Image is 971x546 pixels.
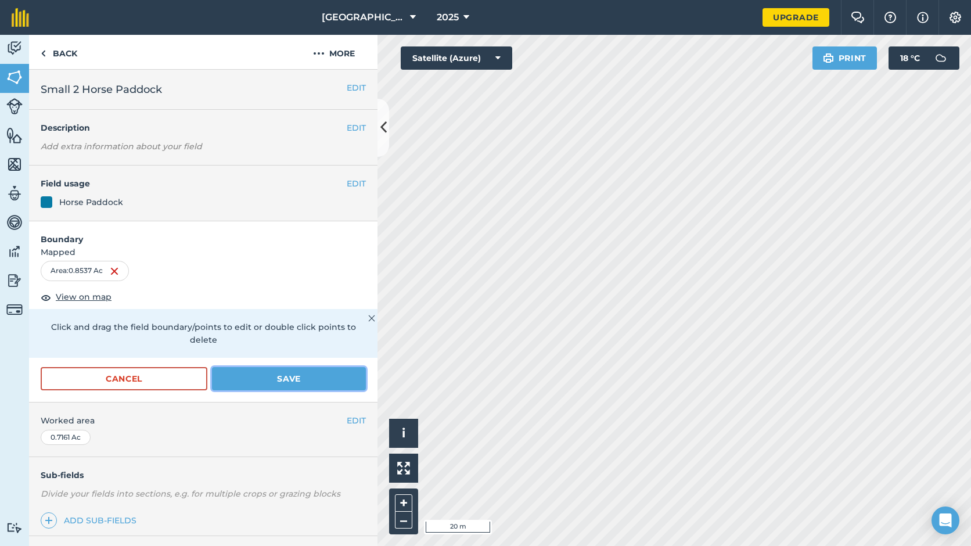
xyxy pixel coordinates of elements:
[41,46,46,60] img: svg+xml;base64,PHN2ZyB4bWxucz0iaHR0cDovL3d3dy53My5vcmcvMjAwMC9zdmciIHdpZHRoPSI5IiBoZWlnaHQ9IjI0Ii...
[41,290,51,304] img: svg+xml;base64,PHN2ZyB4bWxucz0iaHR0cDovL3d3dy53My5vcmcvMjAwMC9zdmciIHdpZHRoPSIxOCIgaGVpZ2h0PSIyNC...
[6,156,23,173] img: svg+xml;base64,PHN2ZyB4bWxucz0iaHR0cDovL3d3dy53My5vcmcvMjAwMC9zdmciIHdpZHRoPSI1NiIgaGVpZ2h0PSI2MC...
[401,46,512,70] button: Satellite (Azure)
[437,10,459,24] span: 2025
[29,35,89,69] a: Back
[322,10,405,24] span: [GEOGRAPHIC_DATA]
[395,494,412,512] button: +
[368,311,375,325] img: svg+xml;base64,PHN2ZyB4bWxucz0iaHR0cDovL3d3dy53My5vcmcvMjAwMC9zdmciIHdpZHRoPSIyMiIgaGVpZ2h0PSIzMC...
[12,8,29,27] img: fieldmargin Logo
[389,419,418,448] button: i
[41,141,202,152] em: Add extra information about your field
[41,488,340,499] em: Divide your fields into sections, e.g. for multiple crops or grazing blocks
[763,8,829,27] a: Upgrade
[110,264,119,278] img: svg+xml;base64,PHN2ZyB4bWxucz0iaHR0cDovL3d3dy53My5vcmcvMjAwMC9zdmciIHdpZHRoPSIxNiIgaGVpZ2h0PSIyNC...
[395,512,412,529] button: –
[59,196,123,209] div: Horse Paddock
[402,426,405,440] span: i
[932,507,959,534] div: Open Intercom Messenger
[917,10,929,24] img: svg+xml;base64,PHN2ZyB4bWxucz0iaHR0cDovL3d3dy53My5vcmcvMjAwMC9zdmciIHdpZHRoPSIxNyIgaGVpZ2h0PSIxNy...
[212,367,366,390] button: Save
[929,46,952,70] img: svg+xml;base64,PD94bWwgdmVyc2lvbj0iMS4wIiBlbmNvZGluZz0idXRmLTgiPz4KPCEtLSBHZW5lcmF0b3I6IEFkb2JlIE...
[6,522,23,533] img: svg+xml;base64,PD94bWwgdmVyc2lvbj0iMS4wIiBlbmNvZGluZz0idXRmLTgiPz4KPCEtLSBHZW5lcmF0b3I6IEFkb2JlIE...
[397,462,410,475] img: Four arrows, one pointing top left, one top right, one bottom right and the last bottom left
[6,39,23,57] img: svg+xml;base64,PD94bWwgdmVyc2lvbj0iMS4wIiBlbmNvZGluZz0idXRmLTgiPz4KPCEtLSBHZW5lcmF0b3I6IEFkb2JlIE...
[56,290,112,303] span: View on map
[313,46,325,60] img: svg+xml;base64,PHN2ZyB4bWxucz0iaHR0cDovL3d3dy53My5vcmcvMjAwMC9zdmciIHdpZHRoPSIyMCIgaGVpZ2h0PSIyNC...
[41,367,207,390] button: Cancel
[41,512,141,529] a: Add sub-fields
[6,272,23,289] img: svg+xml;base64,PD94bWwgdmVyc2lvbj0iMS4wIiBlbmNvZGluZz0idXRmLTgiPz4KPCEtLSBHZW5lcmF0b3I6IEFkb2JlIE...
[41,261,129,281] div: Area : 0.8537 Ac
[29,221,377,246] h4: Boundary
[41,177,347,190] h4: Field usage
[347,414,366,427] button: EDIT
[889,46,959,70] button: 18 °C
[41,81,162,98] span: Small 2 Horse Paddock
[41,321,366,347] p: Click and drag the field boundary/points to edit or double click points to delete
[812,46,878,70] button: Print
[6,214,23,231] img: svg+xml;base64,PD94bWwgdmVyc2lvbj0iMS4wIiBlbmNvZGluZz0idXRmLTgiPz4KPCEtLSBHZW5lcmF0b3I6IEFkb2JlIE...
[41,121,366,134] h4: Description
[6,69,23,86] img: svg+xml;base64,PHN2ZyB4bWxucz0iaHR0cDovL3d3dy53My5vcmcvMjAwMC9zdmciIHdpZHRoPSI1NiIgaGVpZ2h0PSI2MC...
[347,177,366,190] button: EDIT
[6,127,23,144] img: svg+xml;base64,PHN2ZyB4bWxucz0iaHR0cDovL3d3dy53My5vcmcvMjAwMC9zdmciIHdpZHRoPSI1NiIgaGVpZ2h0PSI2MC...
[41,430,91,445] div: 0.7161 Ac
[41,414,366,427] span: Worked area
[823,51,834,65] img: svg+xml;base64,PHN2ZyB4bWxucz0iaHR0cDovL3d3dy53My5vcmcvMjAwMC9zdmciIHdpZHRoPSIxOSIgaGVpZ2h0PSIyNC...
[290,35,377,69] button: More
[883,12,897,23] img: A question mark icon
[29,469,377,482] h4: Sub-fields
[948,12,962,23] img: A cog icon
[29,246,377,258] span: Mapped
[41,290,112,304] button: View on map
[851,12,865,23] img: Two speech bubbles overlapping with the left bubble in the forefront
[347,81,366,94] button: EDIT
[6,185,23,202] img: svg+xml;base64,PD94bWwgdmVyc2lvbj0iMS4wIiBlbmNvZGluZz0idXRmLTgiPz4KPCEtLSBHZW5lcmF0b3I6IEFkb2JlIE...
[45,513,53,527] img: svg+xml;base64,PHN2ZyB4bWxucz0iaHR0cDovL3d3dy53My5vcmcvMjAwMC9zdmciIHdpZHRoPSIxNCIgaGVpZ2h0PSIyNC...
[6,243,23,260] img: svg+xml;base64,PD94bWwgdmVyc2lvbj0iMS4wIiBlbmNvZGluZz0idXRmLTgiPz4KPCEtLSBHZW5lcmF0b3I6IEFkb2JlIE...
[6,301,23,318] img: svg+xml;base64,PD94bWwgdmVyc2lvbj0iMS4wIiBlbmNvZGluZz0idXRmLTgiPz4KPCEtLSBHZW5lcmF0b3I6IEFkb2JlIE...
[900,46,920,70] span: 18 ° C
[6,98,23,114] img: svg+xml;base64,PD94bWwgdmVyc2lvbj0iMS4wIiBlbmNvZGluZz0idXRmLTgiPz4KPCEtLSBHZW5lcmF0b3I6IEFkb2JlIE...
[347,121,366,134] button: EDIT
